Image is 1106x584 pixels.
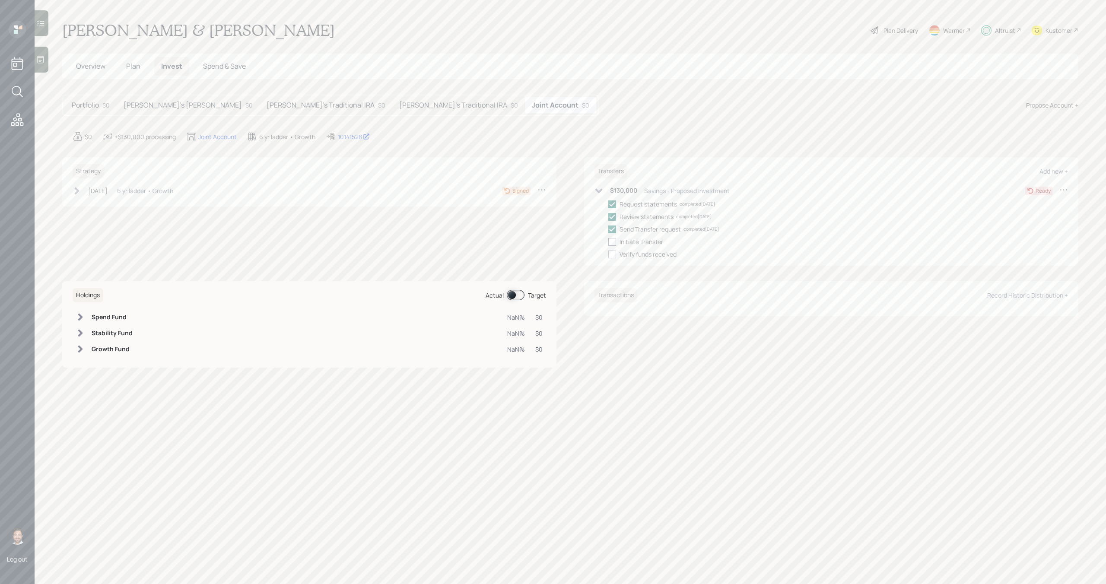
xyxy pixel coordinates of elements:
div: Initiate Transfer [620,237,663,246]
div: 6 yr ladder • Growth [259,132,315,141]
h6: Growth Fund [92,346,133,353]
div: Add new + [1039,167,1068,175]
div: +$130,000 processing [114,132,176,141]
h6: Transfers [594,164,627,178]
div: Request statements [620,200,677,209]
h6: Stability Fund [92,330,133,337]
div: Signed [512,187,529,195]
div: $0 [378,101,385,110]
div: $0 [102,101,110,110]
div: $0 [511,101,518,110]
div: Log out [7,555,28,563]
span: Plan [126,61,140,71]
div: Propose Account + [1026,101,1078,110]
div: Verify funds received [620,250,677,259]
div: completed [DATE] [680,201,715,207]
h5: Joint Account [532,101,578,109]
div: Review statements [620,212,674,221]
div: Savings - Proposed Investment [644,186,730,195]
h5: Portfolio [72,101,99,109]
div: Target [528,291,546,300]
div: $0 [85,132,92,141]
div: Altruist [995,26,1015,35]
h6: Spend Fund [92,314,133,321]
h6: Holdings [73,288,103,302]
div: 10141528 [338,132,370,141]
div: Plan Delivery [884,26,918,35]
div: [DATE] [88,186,108,195]
div: $0 [535,313,543,322]
div: Kustomer [1046,26,1072,35]
div: NaN% [507,329,525,338]
h1: [PERSON_NAME] & [PERSON_NAME] [62,21,335,40]
h6: Transactions [594,288,637,302]
div: completed [DATE] [683,226,719,232]
h5: [PERSON_NAME]'s Traditional IRA [399,101,507,109]
div: $0 [535,329,543,338]
div: Ready [1036,187,1051,195]
div: NaN% [507,345,525,354]
div: 6 yr ladder • Growth [117,186,173,195]
div: Record Historic Distribution + [987,291,1068,299]
span: Overview [76,61,105,71]
span: Spend & Save [203,61,246,71]
div: completed [DATE] [676,213,712,220]
h5: [PERSON_NAME]'s [PERSON_NAME] [124,101,242,109]
span: Invest [161,61,182,71]
h6: $130,000 [610,187,637,194]
div: Send Transfer request [620,225,681,234]
div: $0 [245,101,253,110]
div: Warmer [943,26,965,35]
div: $0 [535,345,543,354]
div: Joint Account [198,132,237,141]
h5: [PERSON_NAME]'s Traditional IRA [267,101,375,109]
div: NaN% [507,313,525,322]
h6: Strategy [73,164,104,178]
img: michael-russo-headshot.png [9,527,26,545]
div: $0 [582,101,589,110]
div: Actual [486,291,504,300]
